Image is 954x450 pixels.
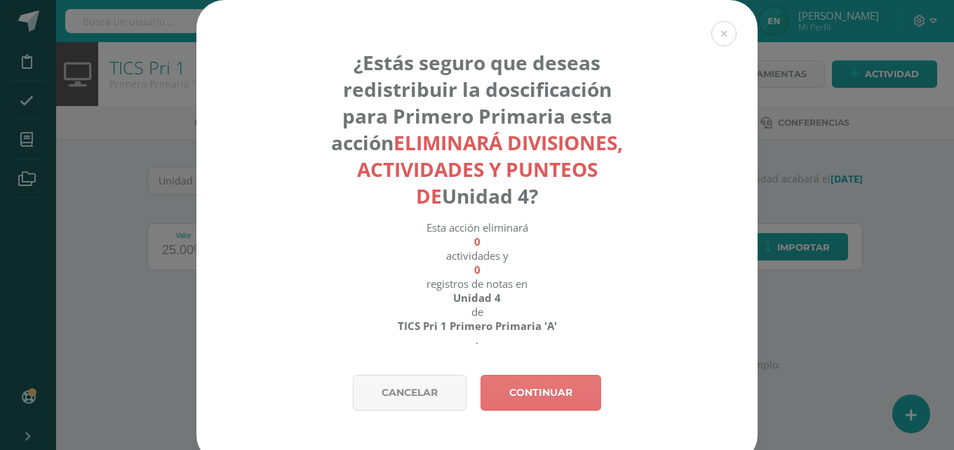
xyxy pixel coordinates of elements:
strong: Unidad 4 [453,291,501,305]
strong: 0 [474,263,481,277]
strong: eliminará divisiones, actividades y punteos de [357,129,624,209]
button: Close (Esc) [711,21,737,46]
div: Esta acción eliminará actividades y registros de notas en de . [322,220,633,347]
strong: TICS Pri 1 Primero Primaria 'A' [398,319,557,333]
h4: ¿Estás seguro que deseas redistribuir la doscificación para Primero Primaria esta acción Unidad 4? [322,49,633,209]
a: Continuar [481,375,601,411]
a: Cancelar [353,375,466,411]
strong: 0 [474,234,481,249]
